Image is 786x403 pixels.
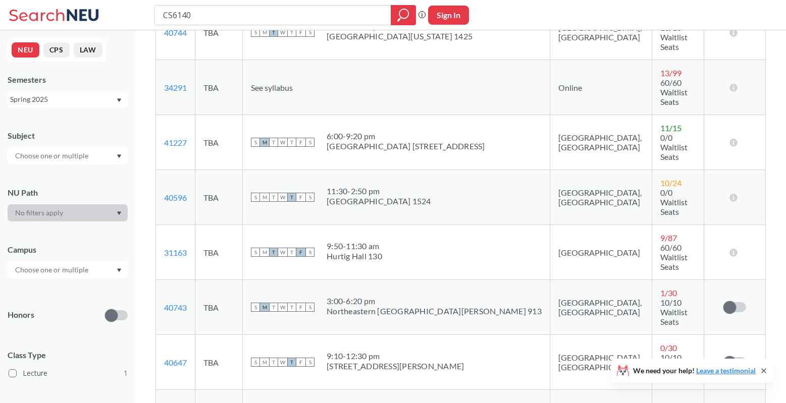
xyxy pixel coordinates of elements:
[12,42,39,57] button: NEU
[269,193,278,202] span: T
[195,5,243,60] td: TBA
[251,138,260,147] span: S
[195,170,243,225] td: TBA
[550,5,652,60] td: [GEOGRAPHIC_DATA], [GEOGRAPHIC_DATA]
[269,28,278,37] span: T
[195,115,243,170] td: TBA
[305,28,315,37] span: S
[260,28,269,37] span: M
[260,138,269,147] span: M
[287,358,296,367] span: T
[391,5,416,25] div: magnifying glass
[660,123,682,133] span: 11 / 15
[8,187,128,198] div: NU Path
[195,280,243,335] td: TBA
[117,211,122,215] svg: Dropdown arrow
[251,248,260,257] span: S
[269,358,278,367] span: T
[287,28,296,37] span: T
[278,358,287,367] span: W
[327,241,382,251] div: 9:50 - 11:30 am
[10,94,116,105] div: Spring 2025
[278,28,287,37] span: W
[327,131,485,141] div: 6:00 - 9:20 pm
[251,358,260,367] span: S
[74,42,102,57] button: LAW
[8,350,128,361] span: Class Type
[124,368,128,379] span: 1
[660,23,688,51] span: 10/10 Waitlist Seats
[296,303,305,312] span: F
[550,280,652,335] td: [GEOGRAPHIC_DATA], [GEOGRAPHIC_DATA]
[269,303,278,312] span: T
[195,225,243,280] td: TBA
[305,248,315,257] span: S
[10,264,95,276] input: Choose one or multiple
[278,303,287,312] span: W
[327,296,542,306] div: 3:00 - 6:20 pm
[164,138,187,147] a: 41227
[251,303,260,312] span: S
[327,196,431,206] div: [GEOGRAPHIC_DATA] 1524
[428,6,469,25] button: Sign In
[327,351,464,361] div: 9:10 - 12:30 pm
[8,91,128,107] div: Spring 2025Dropdown arrow
[117,268,122,272] svg: Dropdown arrow
[278,138,287,147] span: W
[287,193,296,202] span: T
[327,251,382,261] div: Hurtig Hall 130
[260,303,269,312] span: M
[162,7,384,24] input: Class, professor, course number, "phrase"
[251,28,260,37] span: S
[550,170,652,225] td: [GEOGRAPHIC_DATA], [GEOGRAPHIC_DATA]
[550,60,652,115] td: Online
[550,335,652,390] td: [GEOGRAPHIC_DATA], [GEOGRAPHIC_DATA]
[8,74,128,85] div: Semesters
[10,150,95,162] input: Choose one or multiple
[296,193,305,202] span: F
[660,288,677,298] span: 1 / 30
[117,98,122,102] svg: Dropdown arrow
[269,248,278,257] span: T
[164,193,187,202] a: 40596
[660,188,688,216] span: 0/0 Waitlist Seats
[660,78,688,106] span: 60/60 Waitlist Seats
[8,204,128,221] div: Dropdown arrow
[327,361,464,371] div: [STREET_ADDRESS][PERSON_NAME]
[305,138,315,147] span: S
[164,28,187,37] a: 40744
[327,306,542,316] div: Northeastern [GEOGRAPHIC_DATA][PERSON_NAME] 913
[296,248,305,257] span: F
[305,358,315,367] span: S
[278,248,287,257] span: W
[327,141,485,151] div: [GEOGRAPHIC_DATA] [STREET_ADDRESS]
[660,133,688,161] span: 0/0 Waitlist Seats
[164,83,187,92] a: 34291
[305,193,315,202] span: S
[260,248,269,257] span: M
[550,115,652,170] td: [GEOGRAPHIC_DATA], [GEOGRAPHIC_DATA]
[660,353,688,381] span: 10/10 Waitlist Seats
[8,130,128,141] div: Subject
[260,358,269,367] span: M
[327,186,431,196] div: 11:30 - 2:50 pm
[9,367,128,380] label: Lecture
[195,335,243,390] td: TBA
[287,138,296,147] span: T
[660,68,682,78] span: 13 / 99
[660,233,677,243] span: 9 / 87
[296,358,305,367] span: F
[296,138,305,147] span: F
[296,28,305,37] span: F
[550,225,652,280] td: [GEOGRAPHIC_DATA]
[305,303,315,312] span: S
[260,193,269,202] span: M
[327,31,473,41] div: [GEOGRAPHIC_DATA][US_STATE] 1425
[195,60,243,115] td: TBA
[287,303,296,312] span: T
[43,42,70,57] button: CPS
[8,309,34,321] p: Honors
[287,248,296,257] span: T
[164,248,187,257] a: 31163
[660,343,677,353] span: 0 / 30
